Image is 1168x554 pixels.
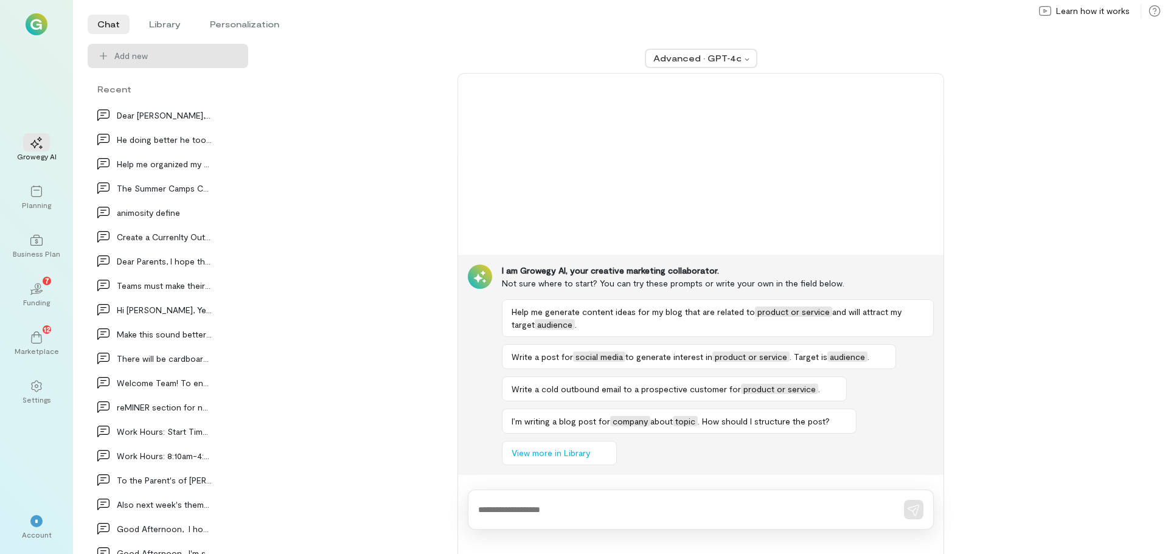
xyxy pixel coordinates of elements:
[650,416,673,426] span: about
[610,416,650,426] span: company
[1056,5,1130,17] span: Learn how it works
[512,306,755,317] span: Help me generate content ideas for my blog that are related to
[653,52,741,64] div: Advanced · GPT‑4o
[117,109,212,122] div: Dear [PERSON_NAME], I wanted to follow up on our…
[117,328,212,341] div: Make this sound better I also have a question:…
[573,351,625,362] span: social media
[117,158,212,170] div: Help me organized my thoughts of how to communica…
[625,351,712,362] span: to generate interest in
[117,182,212,195] div: The Summer Camps Coordinator is responsible to do…
[502,299,934,337] button: Help me generate content ideas for my blog that are related toproduct or serviceand will attract ...
[502,344,896,369] button: Write a post forsocial mediato generate interest inproduct or service. Target isaudience.
[755,306,832,317] span: product or service
[502,265,934,277] div: I am Growegy AI, your creative marketing collaborator.
[117,522,212,535] div: Good Afternoon, I hope you are doing well. I wa…
[15,346,59,356] div: Marketplace
[673,416,698,426] span: topic
[575,319,577,330] span: .
[139,15,190,34] li: Library
[15,127,58,171] a: Growegy AI
[117,255,212,268] div: Dear Parents, I hope this message finds you well.…
[502,441,617,465] button: View more in Library
[15,224,58,268] a: Business Plan
[117,279,212,292] div: Teams must make their way to the welcome center a…
[22,530,52,539] div: Account
[502,277,934,289] div: Not sure where to start? You can try these prompts or write your own in the field below.
[117,133,212,146] div: He doing better he took a very long nap and think…
[512,384,741,394] span: Write a cold outbound email to a prospective customer for
[117,474,212,486] div: To the Parent's of [PERSON_NAME]: We are pleas…
[117,449,212,462] div: Work Hours: 8:10am-4:35pm with a 30-minute…
[867,351,869,362] span: .
[17,151,57,161] div: Growegy AI
[512,416,610,426] span: I’m writing a blog post for
[502,409,857,434] button: I’m writing a blog post forcompanyabouttopic. How should I structure the post?
[45,275,49,286] span: 7
[117,498,212,511] div: Also next week's theme is Amazing race! So fin…
[790,351,827,362] span: . Target is
[23,297,50,307] div: Funding
[512,351,573,362] span: Write a post for
[117,303,212,316] div: Hi [PERSON_NAME], Yes, you are correct. When I pull spec…
[827,351,867,362] span: audience
[88,83,248,95] div: Recent
[15,370,58,414] a: Settings
[117,352,212,365] div: There will be cardboard boomerangs ready that the…
[88,15,130,34] li: Chat
[22,200,51,210] div: Planning
[15,273,58,317] a: Funding
[15,176,58,220] a: Planning
[117,230,212,243] div: Create a Currenlty Out of the office message for…
[502,376,847,401] button: Write a cold outbound email to a prospective customer forproduct or service.
[535,319,575,330] span: audience
[15,322,58,365] a: Marketplace
[117,376,212,389] div: Welcome Team! To ensure a successful and enjoyabl…
[15,505,58,549] div: *Account
[818,384,820,394] span: .
[23,395,51,404] div: Settings
[741,384,818,394] span: product or service
[44,324,50,334] span: 12
[512,447,590,459] span: View more in Library
[200,15,289,34] li: Personalization
[117,206,212,219] div: animosity define
[117,425,212,438] div: Work Hours: Start Time: 8:10 AM End Time: 4:35 P…
[712,351,790,362] span: product or service
[114,50,148,62] span: Add new
[117,401,212,414] div: reMINER section for newsletter for camp staff li…
[13,249,60,258] div: Business Plan
[698,416,830,426] span: . How should I structure the post?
